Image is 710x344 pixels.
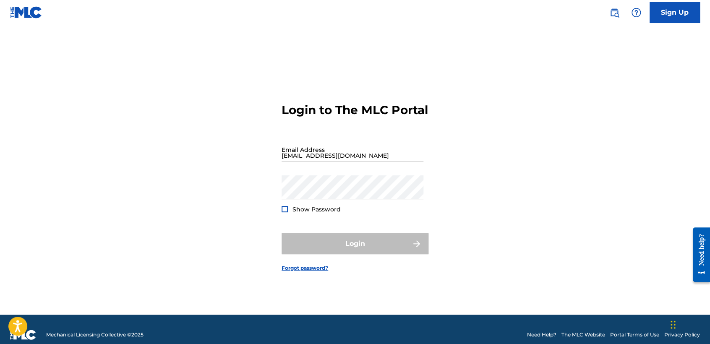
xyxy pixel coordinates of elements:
[631,8,641,18] img: help
[668,304,710,344] iframe: Chat Widget
[10,6,42,18] img: MLC Logo
[282,103,428,117] h3: Login to The MLC Portal
[628,4,645,21] div: Help
[46,331,144,339] span: Mechanical Licensing Collective © 2025
[527,331,556,339] a: Need Help?
[610,331,659,339] a: Portal Terms of Use
[650,2,700,23] a: Sign Up
[664,331,700,339] a: Privacy Policy
[671,312,676,337] div: Arrastrar
[606,4,623,21] a: Public Search
[10,330,36,340] img: logo
[609,8,619,18] img: search
[282,264,328,272] a: Forgot password?
[687,221,710,289] iframe: Resource Center
[292,206,341,213] span: Show Password
[668,304,710,344] div: Widget de chat
[561,331,605,339] a: The MLC Website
